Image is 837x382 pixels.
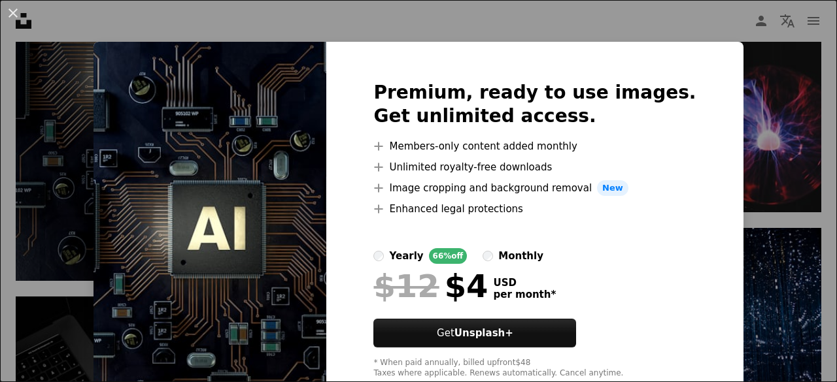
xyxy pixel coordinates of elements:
[373,81,696,128] h2: Premium, ready to use images. Get unlimited access.
[373,269,488,303] div: $4
[493,277,556,289] span: USD
[493,289,556,300] span: per month *
[483,251,493,261] input: monthly
[373,251,384,261] input: yearly66%off
[597,180,628,196] span: New
[373,159,696,175] li: Unlimited royalty-free downloads
[373,319,576,347] button: GetUnsplash+
[498,248,543,264] div: monthly
[373,358,696,379] div: * When paid annually, billed upfront $48 Taxes where applicable. Renews automatically. Cancel any...
[373,180,696,196] li: Image cropping and background removal
[373,201,696,217] li: Enhanced legal protections
[454,327,513,339] strong: Unsplash+
[373,269,439,303] span: $12
[389,248,423,264] div: yearly
[373,138,696,154] li: Members-only content added monthly
[429,248,468,264] div: 66% off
